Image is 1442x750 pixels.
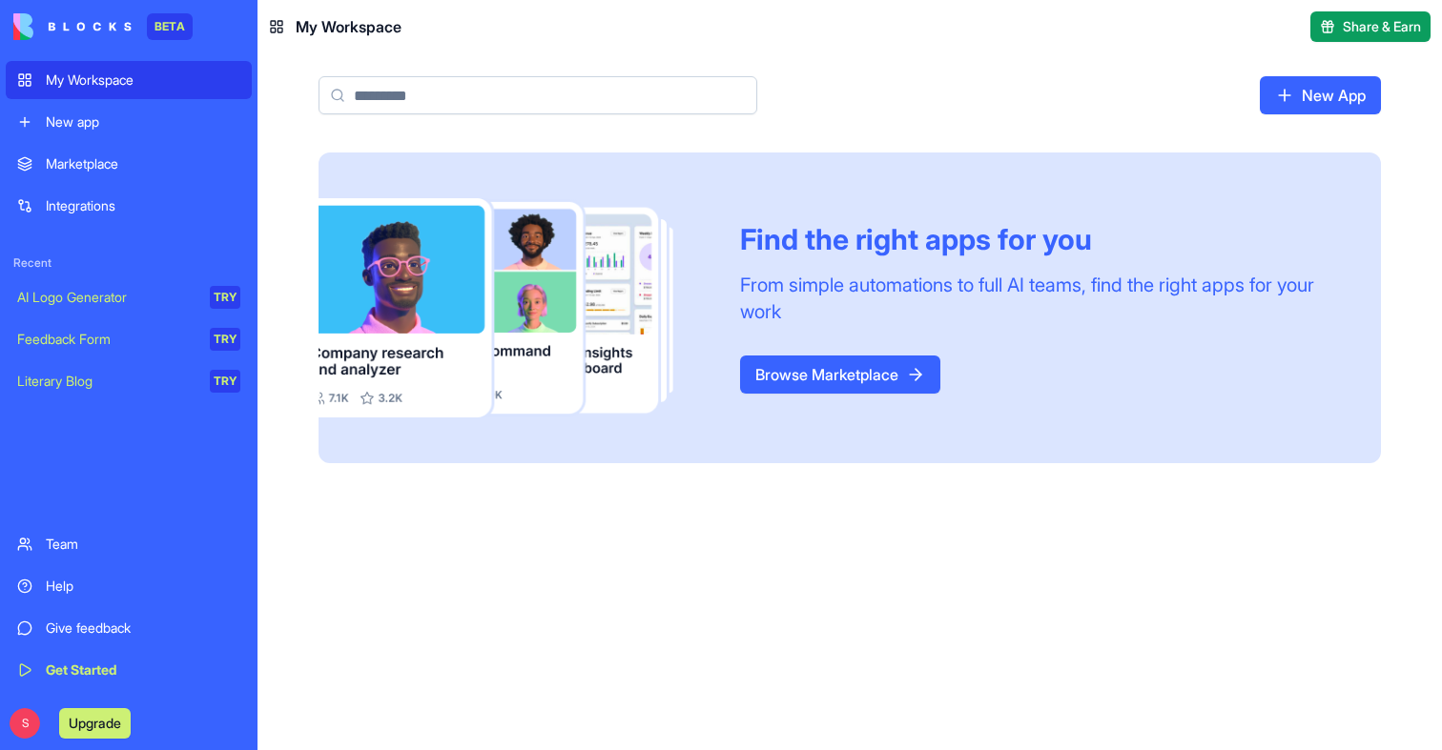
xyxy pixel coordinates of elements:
[59,708,131,739] button: Upgrade
[6,187,252,225] a: Integrations
[46,535,240,554] div: Team
[46,660,240,679] div: Get Started
[210,370,240,393] div: TRY
[6,567,252,605] a: Help
[6,145,252,183] a: Marketplace
[740,222,1335,256] div: Find the right apps for you
[13,13,193,40] a: BETA
[6,320,252,358] a: Feedback FormTRY
[740,272,1335,325] div: From simple automations to full AI teams, find the right apps for your work
[17,330,196,349] div: Feedback Form
[46,618,240,638] div: Give feedback
[46,71,240,90] div: My Workspace
[10,708,40,739] span: S
[210,286,240,309] div: TRY
[147,13,193,40] div: BETA
[6,651,252,689] a: Get Started
[319,198,710,417] img: Frame_181_egmpey.png
[17,288,196,307] div: AI Logo Generator
[1310,11,1431,42] button: Share & Earn
[46,112,240,132] div: New app
[46,196,240,215] div: Integrations
[6,362,252,400] a: Literary BlogTRY
[59,713,131,732] a: Upgrade
[6,278,252,316] a: AI Logo GeneratorTRY
[17,372,196,391] div: Literary Blog
[13,13,132,40] img: logo
[6,609,252,647] a: Give feedback
[46,577,240,596] div: Help
[6,61,252,99] a: My Workspace
[1260,76,1381,114] a: New App
[210,328,240,351] div: TRY
[6,255,252,271] span: Recent
[740,355,940,394] a: Browse Marketplace
[6,103,252,141] a: New app
[1343,17,1421,36] span: Share & Earn
[296,15,402,38] span: My Workspace
[6,525,252,563] a: Team
[46,154,240,173] div: Marketplace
